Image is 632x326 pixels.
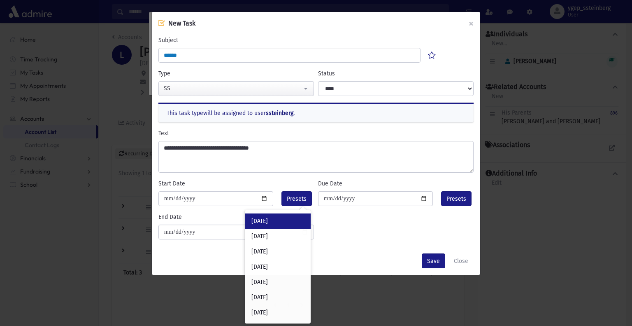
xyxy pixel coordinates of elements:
div: This task type [158,103,474,122]
span: Presets [446,195,466,203]
label: Subject [158,36,178,45]
label: End Date [158,213,182,221]
button: Presets [441,191,472,206]
div: [DATE] [245,244,311,259]
label: Status [318,69,335,78]
span: Presets [287,195,307,203]
label: Type [158,69,170,78]
button: Save [422,253,445,268]
div: [DATE] [245,229,311,244]
label: Due Date [318,179,342,188]
div: [DATE] [245,259,311,274]
span: will be assigned to user . [203,110,295,117]
button: × [462,12,480,35]
button: Close [448,253,474,268]
div: [DATE] [245,274,311,290]
label: Start Date [158,179,185,188]
div: SS [164,84,302,93]
button: SS [158,81,314,96]
b: ssteinberg [266,110,293,117]
span: New Task [168,19,195,27]
div: [DATE] [245,290,311,305]
div: [DATE] [245,305,311,320]
div: [DATE] [245,213,311,229]
label: Text [158,129,169,138]
button: Presets [281,191,312,206]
